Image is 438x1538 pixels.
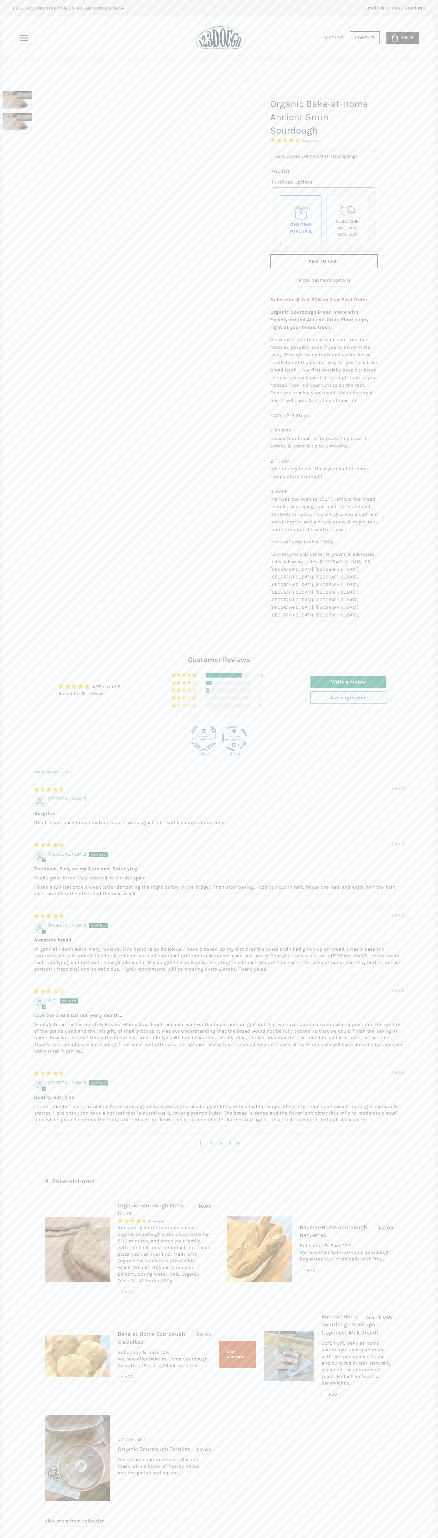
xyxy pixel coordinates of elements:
p: We wanted you to experience our bread as fresh as possible even if you’re many miles away. Throug... [270,336,378,533]
a: Ask a question [310,691,386,704]
div: One-time Purchase [285,221,316,234]
span: Add to Cart [309,258,340,264]
p: FREE GROUND SHIPPING ON BREAD ORDERS $65+ [13,5,124,12]
strong: Organic Sourdough Bread made with Freshly-milled Ancient Grain Flour, enjoy right at your home, f... [270,309,369,330]
span: 4.75 stars [270,138,301,143]
span: + ADD [325,1391,337,1397]
em: *Currently we only deliver by ground to addresses in the following states: [GEOGRAPHIC_DATA], DE,... [270,551,374,618]
span: 5 star review [34,913,64,919]
p: In general I don’t leave many reviews. This bread is so delicious…I have cleaned up my diet over ... [34,946,404,972]
div: + ADD [300,1266,319,1275]
div: 13% (2) reviews with 4 star rating [172,681,198,685]
span: [DATE] [392,913,404,918]
div: Add your favorite toppings on our organic sourdough pizza crust, bake for 8-10 minutes, and serve... [118,1224,211,1287]
a: Email Perk: FREE SHIPPING [356,3,435,16]
div: + ADD [322,1390,341,1399]
span: $12.00 [196,1332,211,1337]
div: Not Available [118,1437,211,1445]
a: Organic Sourdough Tortillas [118,1446,191,1453]
span: [PERSON_NAME] [48,922,86,928]
a: Contact [350,31,380,44]
span: $60.00 [400,35,414,41]
img: Organic Bake-at-Home Ancient Grain Sourdough [3,113,32,131]
div: 100.0 [229,752,239,757]
span: $8.00 [198,1203,211,1209]
a: Judge.me Diamond Transparent Shop medal100.0 [222,726,247,751]
a: View more from collection [45,1517,105,1527]
div: Based on 16 reviews [59,690,121,697]
a: Page 2 [226,1140,235,1147]
a: 4.75 out of 5 [92,684,121,690]
a: Page 3 [216,1140,226,1147]
div: 13 [259,673,267,678]
span: 16 reviews [301,139,319,143]
span: $12.00 [378,1225,393,1231]
span: [DATE] [392,988,404,993]
img: Organic Sourdough Pizza Crust [45,1217,110,1282]
b: Awesome bread [34,937,404,943]
div: $60.00 [270,167,289,176]
div: 81% (13) reviews with 5 star rating [172,673,198,678]
div: Our organic sourdough tortillas are made with a blend of freshly milled ancient grains and natura... [118,1456,211,1479]
span: [PERSON_NAME] [48,851,86,857]
b: Quality nutrition [34,1094,404,1101]
select: Sort dropdown [34,766,70,778]
span: 4.29 stars [118,1218,149,1224]
div: New Addition! [219,1341,256,1368]
a: $60.00 [386,32,419,44]
span: $10.00 [378,1314,393,1320]
h2: Customer Reviews [34,655,404,665]
p: I bake a full loaf once a week (after defrosting the night before in the fridge). Then after baki... [34,884,404,897]
img: Organic Bake-at-Home Ancient Grain Sourdough [3,91,32,109]
span: (Save 50%) [336,232,358,237]
em: Each loaf weights about 500g. [270,539,334,545]
p: I'm so thankful this is available. I'm minimizing modern wheat and need a good french-style loaf ... [34,1103,404,1123]
a: Page 2 [206,1140,216,1147]
img: Judge.me Diamond Transparent Shop medal [222,726,247,751]
div: 2 [259,681,267,685]
a: FREE GROUND SHIPPING ON BREAD ORDERS $65+ [3,3,134,16]
a: Judge.me Diamond Authentic Shop medal100.0 [191,726,216,751]
div: + ADD [118,1287,137,1297]
a: More payment options [299,276,351,286]
div: 100.0 [199,752,209,757]
a: Bake-at-Home Sourdough Ciabattas [118,1330,185,1345]
a: Account [323,35,344,41]
span: 5 star review [34,842,64,848]
p: We registered for the monthly Bake-at-Home Sourdough because we love the bread and are grateful t... [34,1021,404,1054]
div: + ADD [118,1372,137,1382]
div: Diamond Transparent Shop. Published 100% of verified reviews received in total [222,726,247,751]
img: Judge.me Diamond Authentic Shop medal [191,726,216,751]
span: 3 star review [34,989,64,994]
img: 123Dough Bakery [196,26,245,50]
a: Write a review [310,676,386,688]
legend: Purchase Options [272,178,313,186]
span: From [367,1315,377,1320]
span: [PERSON_NAME] [48,1080,86,1085]
p: Great flavor, easy to use instructions. It was a great hit. I will be a repeat customer [34,819,404,826]
img: Bake-at-Home Sourdough Ciabattas [45,1335,110,1377]
span: $12.00 [196,1447,211,1453]
a: Organic Sourdough Pizza Crust [118,1202,183,1217]
span: [PERSON_NAME] [48,796,86,802]
img: Organic Bake-at-Home Ancient Grain Sourdough [32,91,245,221]
p: Really great bread. Very pleased. Will order again. [34,875,404,881]
button: Add to Cart [270,254,378,268]
img: Bake-at-Home Sourdough Baguettes [227,1216,292,1282]
img: Bake-at-Home Sourdough Shokupan (Japanese Milk Bread) [264,1331,314,1381]
span: [DATE] [392,786,404,791]
nav: Primary [19,33,29,43]
a: Bake-at-Home Sourdough Baguettes [300,1224,367,1239]
div: 1 [259,688,267,693]
span: Subscribe and save [336,218,359,231]
img: Organic Sourdough Tortillas [45,1415,110,1501]
span: + ADD [121,1374,134,1379]
b: Delicious, Easy on my Stomach, Satisfying [34,866,404,872]
span: Email Perk: FREE SHIPPING [365,5,426,11]
span: H.C. [48,998,57,1003]
span: [DATE] [392,1070,404,1075]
